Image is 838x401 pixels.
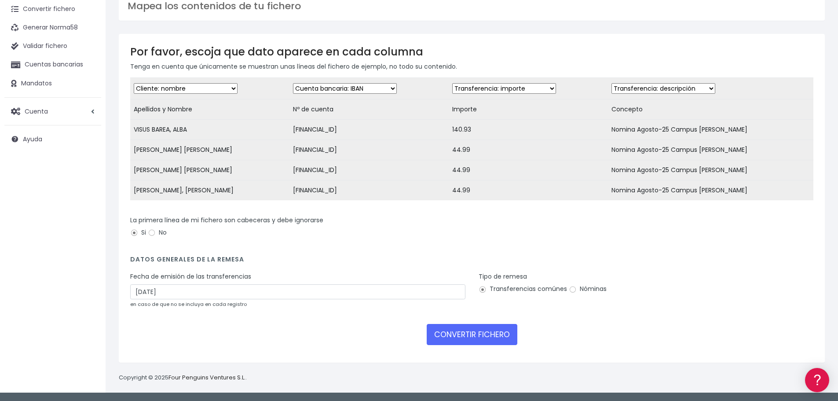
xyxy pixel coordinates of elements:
[148,228,167,237] label: No
[130,45,813,58] h3: Por favor, escoja que dato aparece en cada columna
[4,102,101,121] a: Cuenta
[608,180,813,201] td: Nomina Agosto-25 Campus [PERSON_NAME]
[9,75,167,88] a: Información general
[289,120,449,140] td: [FINANCIAL_ID]
[9,189,167,202] a: General
[130,120,289,140] td: VISUS BAREA, ALBA
[569,284,607,294] label: Nóminas
[9,125,167,139] a: Problemas habituales
[9,211,167,220] div: Programadores
[130,216,323,225] label: La primera línea de mi fichero son cabeceras y debe ignorarse
[479,284,567,294] label: Transferencias comúnes
[9,235,167,251] button: Contáctanos
[130,180,289,201] td: [PERSON_NAME], [PERSON_NAME]
[9,175,167,183] div: Facturación
[130,140,289,160] td: [PERSON_NAME] [PERSON_NAME]
[130,99,289,120] td: Apellidos y Nombre
[4,74,101,93] a: Mandatos
[130,160,289,180] td: [PERSON_NAME] [PERSON_NAME]
[449,180,608,201] td: 44.99
[130,272,251,281] label: Fecha de emisión de las transferencias
[4,18,101,37] a: Generar Norma58
[427,324,517,345] button: CONVERTIR FICHERO
[449,120,608,140] td: 140.93
[289,180,449,201] td: [FINANCIAL_ID]
[9,152,167,166] a: Perfiles de empresas
[4,37,101,55] a: Validar fichero
[449,99,608,120] td: Importe
[168,373,245,382] a: Four Penguins Ventures S.L.
[9,225,167,239] a: API
[289,99,449,120] td: Nº de cuenta
[449,160,608,180] td: 44.99
[479,272,527,281] label: Tipo de remesa
[608,99,813,120] td: Concepto
[119,373,247,383] p: Copyright © 2025 .
[289,140,449,160] td: [FINANCIAL_ID]
[608,140,813,160] td: Nomina Agosto-25 Campus [PERSON_NAME]
[121,254,169,262] a: POWERED BY ENCHANT
[130,228,146,237] label: Si
[608,160,813,180] td: Nomina Agosto-25 Campus [PERSON_NAME]
[289,160,449,180] td: [FINANCIAL_ID]
[128,0,816,12] h3: Mapea los contenidos de tu fichero
[130,301,247,308] small: en caso de que no se incluya en cada registro
[9,111,167,125] a: Formatos
[23,135,42,143] span: Ayuda
[9,139,167,152] a: Videotutoriales
[9,97,167,106] div: Convertir ficheros
[449,140,608,160] td: 44.99
[608,120,813,140] td: Nomina Agosto-25 Campus [PERSON_NAME]
[4,130,101,148] a: Ayuda
[25,107,48,115] span: Cuenta
[9,61,167,70] div: Información general
[130,256,813,268] h4: Datos generales de la remesa
[130,62,813,71] p: Tenga en cuenta que únicamente se muestran unas líneas del fichero de ejemplo, no todo su contenido.
[4,55,101,74] a: Cuentas bancarias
